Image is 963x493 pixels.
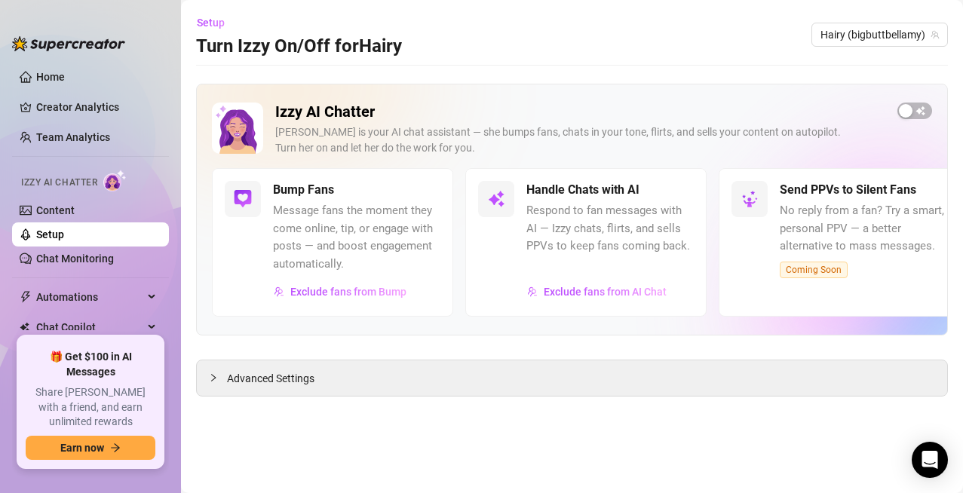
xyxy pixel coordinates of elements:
img: Chat Copilot [20,322,29,332]
span: Share [PERSON_NAME] with a friend, and earn unlimited rewards [26,385,155,430]
img: svg%3e [741,190,759,208]
div: collapsed [209,369,227,386]
button: Earn nowarrow-right [26,436,155,460]
h5: Bump Fans [273,181,334,199]
span: 🎁 Get $100 in AI Messages [26,350,155,379]
span: arrow-right [110,442,121,453]
span: Setup [197,17,225,29]
a: Content [36,204,75,216]
h3: Turn Izzy On/Off for Hairy [196,35,402,59]
img: svg%3e [487,190,505,208]
span: collapsed [209,373,218,382]
div: [PERSON_NAME] is your AI chat assistant — she bumps fans, chats in your tone, flirts, and sells y... [275,124,885,156]
button: Exclude fans from Bump [273,280,407,304]
a: Setup [36,228,64,240]
img: Izzy AI Chatter [212,103,263,154]
h2: Izzy AI Chatter [275,103,885,121]
button: Exclude fans from AI Chat [526,280,667,304]
img: AI Chatter [103,170,127,191]
span: Respond to fan messages with AI — Izzy chats, flirts, and sells PPVs to keep fans coming back. [526,202,694,256]
a: Chat Monitoring [36,253,114,265]
span: Izzy AI Chatter [21,176,97,190]
span: Coming Soon [780,262,848,278]
img: svg%3e [274,286,284,297]
img: svg%3e [527,286,538,297]
span: Automations [36,285,143,309]
span: Message fans the moment they come online, tip, or engage with posts — and boost engagement automa... [273,202,440,273]
span: team [931,30,940,39]
button: Setup [196,11,237,35]
span: Exclude fans from AI Chat [544,286,667,298]
span: Earn now [60,442,104,454]
span: Chat Copilot [36,315,143,339]
span: Advanced Settings [227,370,314,387]
h5: Send PPVs to Silent Fans [780,181,916,199]
div: Open Intercom Messenger [912,442,948,478]
span: No reply from a fan? Try a smart, personal PPV — a better alternative to mass messages. [780,202,947,256]
a: Creator Analytics [36,95,157,119]
a: Team Analytics [36,131,110,143]
span: Exclude fans from Bump [290,286,406,298]
img: svg%3e [234,190,252,208]
img: logo-BBDzfeDw.svg [12,36,125,51]
h5: Handle Chats with AI [526,181,639,199]
span: Hairy (bigbuttbellamy) [820,23,939,46]
span: thunderbolt [20,291,32,303]
a: Home [36,71,65,83]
